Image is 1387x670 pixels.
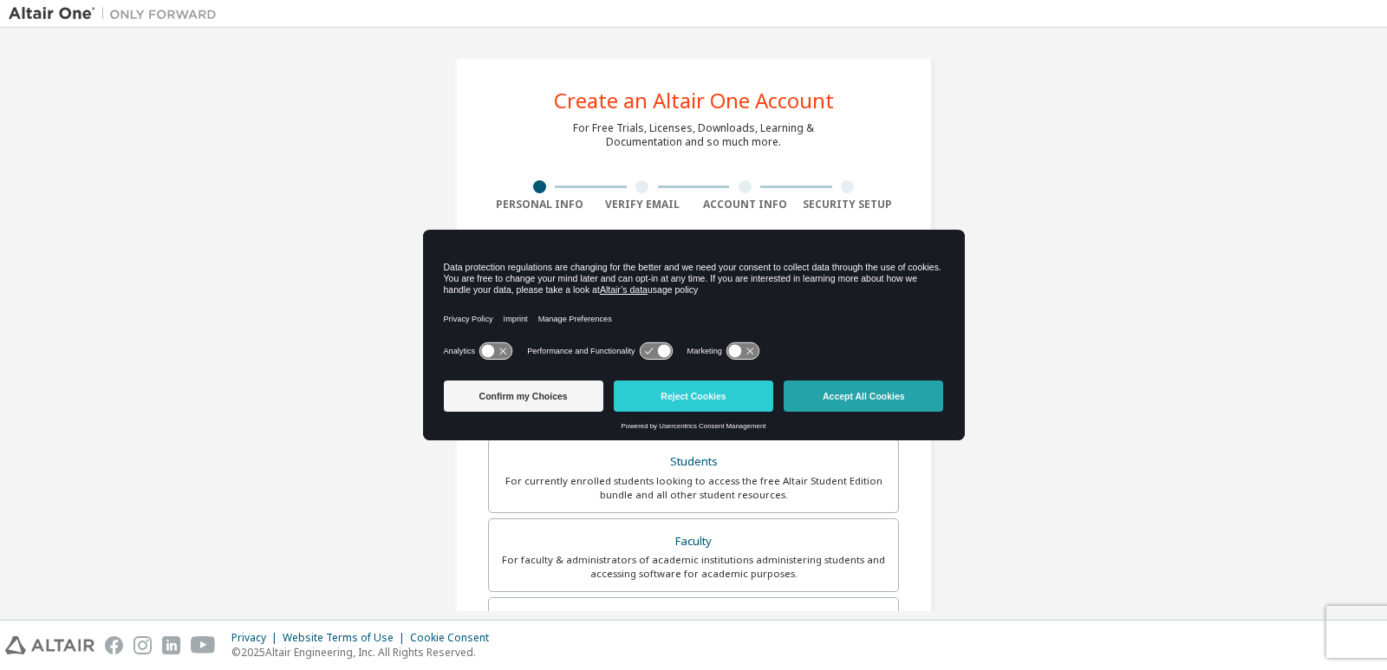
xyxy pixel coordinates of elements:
img: instagram.svg [133,636,152,654]
div: Security Setup [797,198,900,211]
img: youtube.svg [191,636,216,654]
div: Faculty [499,530,888,554]
div: Personal Info [488,198,591,211]
img: facebook.svg [105,636,123,654]
div: Website Terms of Use [283,631,410,645]
img: Altair One [9,5,225,23]
div: Privacy [231,631,283,645]
img: altair_logo.svg [5,636,94,654]
div: Students [499,450,888,474]
div: For faculty & administrators of academic institutions administering students and accessing softwa... [499,553,888,581]
div: Cookie Consent [410,631,499,645]
div: For Free Trials, Licenses, Downloads, Learning & Documentation and so much more. [573,121,814,149]
div: For currently enrolled students looking to access the free Altair Student Edition bundle and all ... [499,474,888,502]
p: © 2025 Altair Engineering, Inc. All Rights Reserved. [231,645,499,660]
div: Everyone else [499,608,888,633]
div: Account Info [693,198,797,211]
div: Create an Altair One Account [554,90,834,111]
div: Verify Email [591,198,694,211]
img: linkedin.svg [162,636,180,654]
